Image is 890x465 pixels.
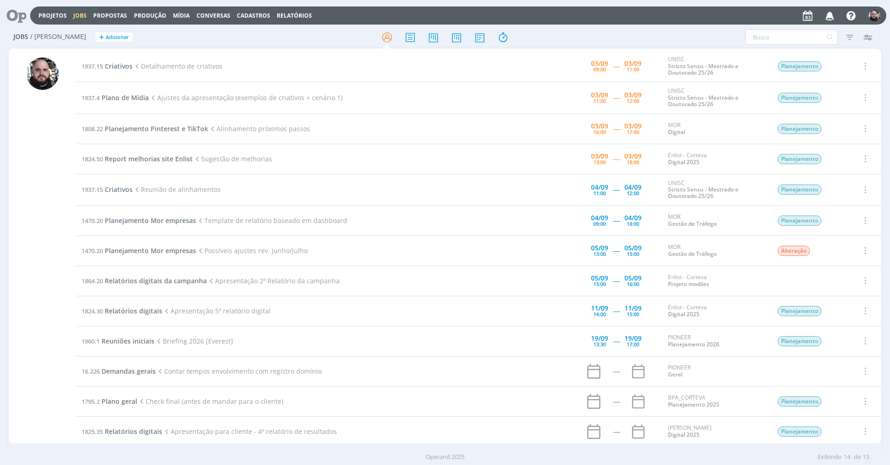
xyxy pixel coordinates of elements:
[30,33,86,41] span: / [PERSON_NAME]
[193,154,272,163] span: Sugestão de melhorias
[624,245,642,251] div: 05/09
[82,125,103,133] span: 1808.22
[95,32,133,42] button: +Adicionar
[613,246,620,255] span: -----
[624,153,642,159] div: 03/09
[668,425,763,438] div: [PERSON_NAME]
[668,220,717,228] a: Gestão de Tráfego
[624,60,642,67] div: 03/09
[844,452,850,462] span: 14
[624,123,642,129] div: 03/09
[194,12,233,19] button: Conversas
[82,397,100,406] span: 1795.2
[624,92,642,98] div: 03/09
[591,245,608,251] div: 05/09
[668,395,763,408] div: BPA_CORTEVA
[668,152,763,166] div: Enlist - Corteva
[82,246,196,255] a: 1470.20Planejamento Mor empresas
[668,185,738,200] a: Stricto Sensu - Mestrado e Doutorado 25/26
[613,368,620,375] div: -----
[778,185,821,195] span: Planejamento
[102,367,156,376] span: Demandas gerais
[234,12,273,19] button: Cadastros
[133,185,221,194] span: Reunião de alinhamentos
[173,12,190,19] a: Mídia
[778,336,821,346] span: Planejamento
[82,397,137,406] a: 1795.2Plano geral
[591,123,608,129] div: 03/09
[593,67,606,72] div: 09:00
[102,337,154,345] span: Reuniões iniciais
[593,159,606,165] div: 13:00
[102,93,149,102] span: Plano de Mídia
[668,334,763,348] div: PIONEER
[105,185,133,194] span: Criativos
[627,67,639,72] div: 11:00
[668,214,763,227] div: MOR
[593,342,606,347] div: 13:30
[613,216,620,225] span: -----
[668,310,699,318] a: Digital 2025
[624,184,642,191] div: 04/09
[591,92,608,98] div: 03/09
[154,337,233,345] span: Briefing 2026 [Everest]
[627,98,639,103] div: 12:00
[131,12,169,19] button: Produção
[668,364,763,378] div: PIONEER
[668,94,738,108] a: Stricto Sensu - Mestrado e Doutorado 25/26
[105,154,193,163] span: Report melhorias site Enlist
[668,62,738,76] a: Stricto Sensu - Mestrado e Doutorado 25/26
[82,185,133,194] a: 1937.15Criativos
[613,154,620,163] span: -----
[668,250,717,258] a: Gestão de Tráfego
[82,247,103,255] span: 1470.20
[778,93,821,103] span: Planejamento
[93,12,127,19] span: Propostas
[591,60,608,67] div: 03/09
[106,34,129,40] span: Adicionar
[668,244,763,257] div: MOR
[196,216,347,225] span: Template de relatório baseado em dashboard
[668,180,763,200] div: UNISC
[170,12,192,19] button: Mídia
[668,274,763,287] div: Enlist - Corteva
[162,427,337,436] span: Apresentação para cliente - 4º relatório de resultados
[90,12,130,19] button: Propostas
[591,305,608,312] div: 11/09
[668,370,682,378] a: Geral
[627,221,639,226] div: 18:00
[82,367,100,376] span: 16.226
[149,93,343,102] span: Ajustes da apresentação (exemplos de criativos + cenário 1)
[593,251,606,256] div: 13:00
[82,276,207,285] a: 1864.20Relatórios digitais da campanha
[668,401,719,408] a: Planejamento 2025
[745,30,838,45] input: Busca
[82,307,103,315] span: 1824.30
[105,216,196,225] span: Planejamento Mor empresas
[627,281,639,287] div: 16:00
[627,191,639,196] div: 12:00
[613,306,620,315] span: -----
[627,312,639,317] div: 15:00
[105,62,133,70] span: Criativos
[668,88,763,108] div: UNISC
[82,154,193,163] a: 1824.50Report melhorias site Enlist
[133,62,222,70] span: Detalhamento de criativos
[13,33,28,41] span: Jobs
[82,337,100,345] span: 1960.1
[70,12,89,19] button: Jobs
[591,215,608,221] div: 04/09
[82,217,103,225] span: 1470.20
[82,93,149,102] a: 1937.4Plano de Mídia
[778,124,821,134] span: Planejamento
[82,277,103,285] span: 1864.20
[591,184,608,191] div: 04/09
[778,216,821,226] span: Planejamento
[818,452,842,462] span: Exibindo
[778,154,821,164] span: Planejamento
[36,12,70,19] button: Projetos
[668,128,685,136] a: Digital
[102,397,137,406] span: Plano geral
[627,129,639,134] div: 17:00
[613,337,620,345] span: -----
